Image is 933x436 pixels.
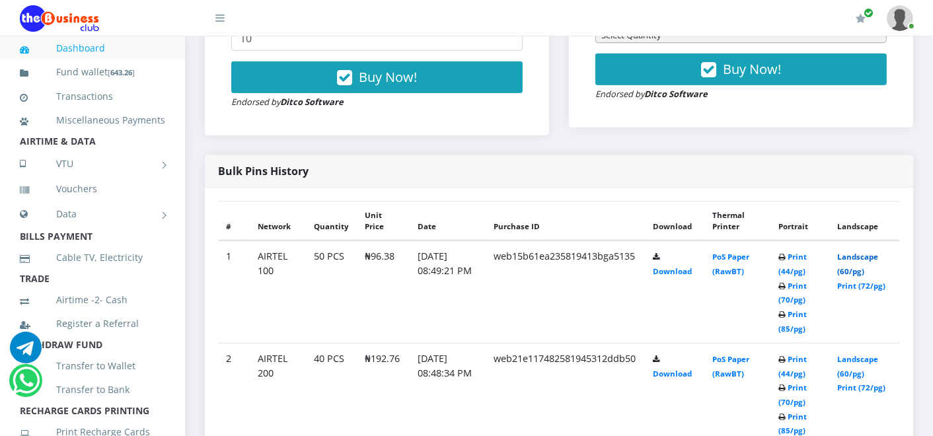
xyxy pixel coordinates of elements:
a: PoS Paper (RawBT) [712,354,749,379]
button: Buy Now! [231,61,523,93]
td: web15b61ea235819413bga5135 [486,240,645,343]
a: Register a Referral [20,309,165,339]
th: Quantity [306,201,357,240]
th: Network [250,201,306,240]
strong: Ditco Software [644,88,708,100]
a: Download [653,369,692,379]
th: Portrait [770,201,829,240]
a: Chat for support [13,375,40,396]
a: PoS Paper (RawBT) [712,252,749,276]
a: VTU [20,147,165,180]
small: Endorsed by [231,96,344,108]
i: Renew/Upgrade Subscription [856,13,866,24]
small: Endorsed by [595,88,708,100]
th: Purchase ID [486,201,645,240]
th: Thermal Printer [704,201,770,240]
a: Print (85/pg) [778,412,807,436]
a: Fund wallet[643.26] [20,57,165,88]
td: 1 [218,240,250,343]
strong: Bulk Pins History [218,164,309,178]
a: Print (85/pg) [778,309,807,334]
a: Miscellaneous Payments [20,105,165,135]
a: Print (70/pg) [778,281,807,305]
a: Download [653,266,692,276]
a: Print (72/pg) [837,382,885,392]
a: Data [20,198,165,231]
b: 643.26 [110,67,132,77]
td: [DATE] 08:49:21 PM [410,240,486,343]
th: Unit Price [357,201,409,240]
span: Buy Now! [723,60,781,78]
span: Buy Now! [359,68,417,86]
small: [ ] [108,67,135,77]
th: Date [410,201,486,240]
td: ₦96.38 [357,240,409,343]
a: Transfer to Bank [20,375,165,405]
a: Chat for support [10,342,42,363]
span: Renew/Upgrade Subscription [864,8,874,18]
img: User [887,5,913,31]
a: Landscape (60/pg) [837,354,878,379]
td: AIRTEL 100 [250,240,306,343]
a: Print (44/pg) [778,354,807,379]
th: Landscape [829,201,900,240]
th: # [218,201,250,240]
a: Print (44/pg) [778,252,807,276]
a: Print (70/pg) [778,382,807,407]
a: Transfer to Wallet [20,351,165,381]
input: Enter Quantity [231,26,523,51]
a: Cable TV, Electricity [20,242,165,273]
a: Transactions [20,81,165,112]
a: Landscape (60/pg) [837,252,878,276]
a: Airtime -2- Cash [20,285,165,315]
td: 50 PCS [306,240,357,343]
strong: Ditco Software [280,96,344,108]
a: Vouchers [20,174,165,204]
a: Print (72/pg) [837,281,885,291]
img: Logo [20,5,99,32]
a: Dashboard [20,33,165,63]
button: Buy Now! [595,54,887,85]
th: Download [645,201,704,240]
